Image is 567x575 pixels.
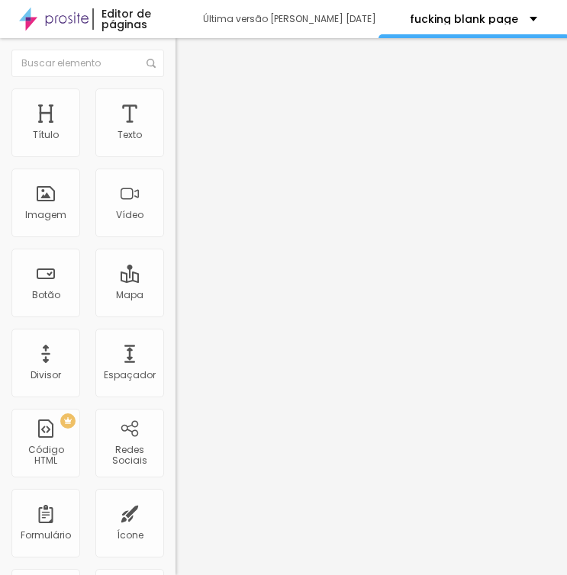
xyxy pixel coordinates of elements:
[116,210,143,220] div: Vídeo
[11,50,164,77] input: Buscar elemento
[33,130,59,140] div: Título
[21,530,71,541] div: Formulário
[410,14,518,24] p: fucking blank page
[118,130,142,140] div: Texto
[92,8,187,30] div: Editor de páginas
[25,210,66,220] div: Imagem
[147,59,156,68] img: Icone
[99,445,159,467] div: Redes Sociais
[203,14,379,24] div: Última versão [PERSON_NAME] [DATE]
[31,370,61,381] div: Divisor
[15,445,76,467] div: Código HTML
[104,370,156,381] div: Espaçador
[32,290,60,300] div: Botão
[116,290,143,300] div: Mapa
[117,530,143,541] div: Ícone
